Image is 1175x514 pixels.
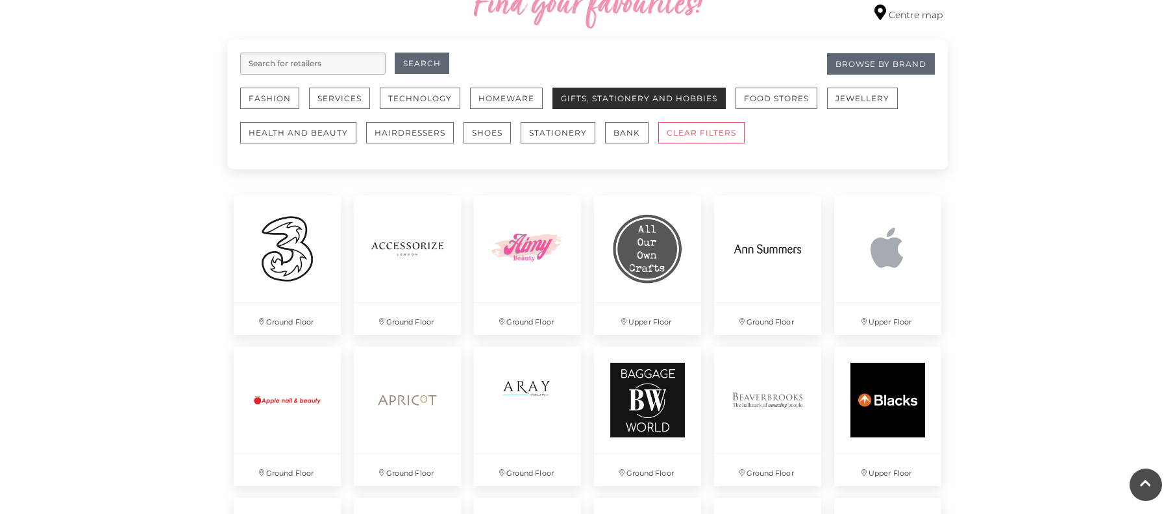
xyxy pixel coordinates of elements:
[552,88,736,122] a: Gifts, Stationery and Hobbies
[366,122,454,143] button: Hairdressers
[240,122,366,156] a: Health and Beauty
[827,88,908,122] a: Jewellery
[380,88,470,122] a: Technology
[834,454,941,486] p: Upper Floor
[714,303,821,335] p: Ground Floor
[467,340,587,493] a: Ground Floor
[658,122,754,156] a: CLEAR FILTERS
[234,303,341,335] p: Ground Floor
[366,122,464,156] a: Hairdressers
[347,189,467,341] a: Ground Floor
[240,88,309,122] a: Fashion
[605,122,649,143] button: Bank
[708,189,828,341] a: Ground Floor
[736,88,817,109] button: Food Stores
[240,53,386,75] input: Search for retailers
[587,340,708,493] a: Ground Floor
[594,454,701,486] p: Ground Floor
[521,122,595,143] button: Stationery
[834,303,941,335] p: Upper Floor
[658,122,745,143] button: CLEAR FILTERS
[240,88,299,109] button: Fashion
[227,189,347,341] a: Ground Floor
[827,53,935,75] a: Browse By Brand
[552,88,726,109] button: Gifts, Stationery and Hobbies
[347,340,467,493] a: Ground Floor
[240,122,356,143] button: Health and Beauty
[234,454,341,486] p: Ground Floor
[227,340,347,493] a: Ground Floor
[587,189,708,341] a: Upper Floor
[874,5,943,22] a: Centre map
[474,303,581,335] p: Ground Floor
[380,88,460,109] button: Technology
[464,122,511,143] button: Shoes
[827,88,898,109] button: Jewellery
[354,454,461,486] p: Ground Floor
[467,189,587,341] a: Ground Floor
[464,122,521,156] a: Shoes
[708,340,828,493] a: Ground Floor
[605,122,658,156] a: Bank
[309,88,370,109] button: Services
[470,88,543,109] button: Homeware
[828,189,948,341] a: Upper Floor
[474,454,581,486] p: Ground Floor
[470,88,552,122] a: Homeware
[395,53,449,74] button: Search
[354,303,461,335] p: Ground Floor
[594,303,701,335] p: Upper Floor
[521,122,605,156] a: Stationery
[309,88,380,122] a: Services
[736,88,827,122] a: Food Stores
[828,340,948,493] a: Upper Floor
[714,454,821,486] p: Ground Floor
